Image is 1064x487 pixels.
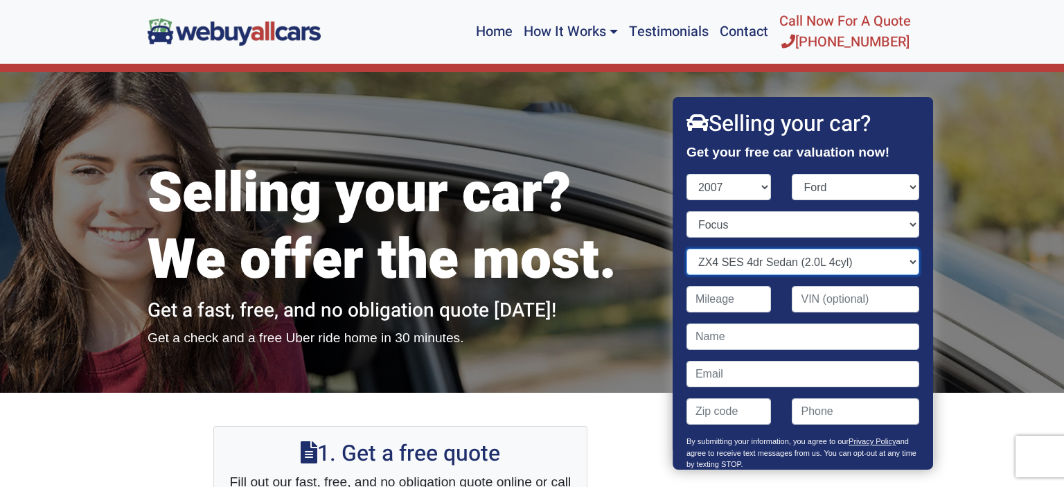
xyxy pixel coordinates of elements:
[623,6,714,58] a: Testimonials
[686,436,919,477] p: By submitting your information, you agree to our and agree to receive text messages from us. You ...
[470,6,518,58] a: Home
[686,398,772,425] input: Zip code
[714,6,774,58] a: Contact
[686,324,919,350] input: Name
[228,441,573,467] h2: 1. Get a free quote
[518,6,623,58] a: How It Works
[148,161,653,294] h1: Selling your car? We offer the most.
[774,6,916,58] a: Call Now For A Quote[PHONE_NUMBER]
[148,18,321,45] img: We Buy All Cars in NJ logo
[849,437,896,445] a: Privacy Policy
[686,361,919,387] input: Email
[148,328,653,348] p: Get a check and a free Uber ride home in 30 minutes.
[686,145,889,159] strong: Get your free car valuation now!
[686,286,772,312] input: Mileage
[792,286,920,312] input: VIN (optional)
[148,299,653,323] h2: Get a fast, free, and no obligation quote [DATE]!
[686,111,919,137] h2: Selling your car?
[792,398,920,425] input: Phone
